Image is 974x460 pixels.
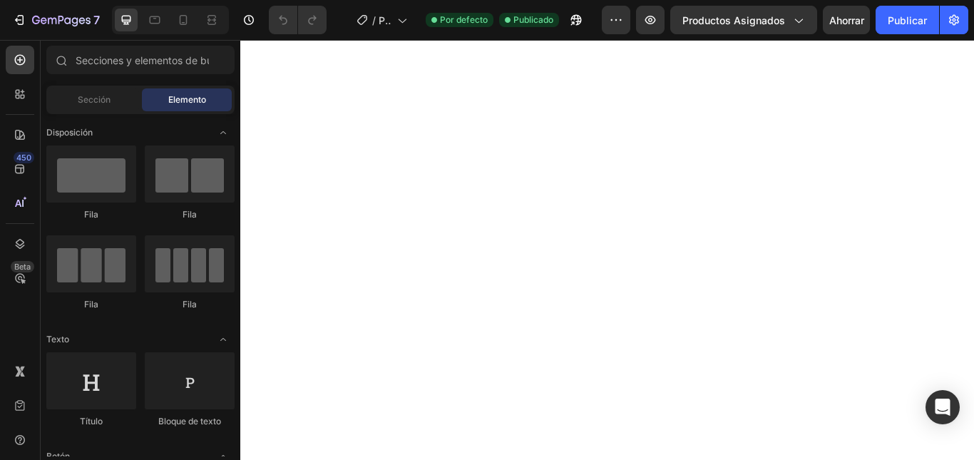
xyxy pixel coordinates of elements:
[829,14,864,26] font: Ahorrar
[240,40,974,460] iframe: Área de diseño
[16,153,31,163] font: 450
[46,334,69,344] font: Texto
[670,6,817,34] button: Productos asignados
[212,121,235,144] span: Abrir con palanca
[46,127,93,138] font: Disposición
[14,262,31,272] font: Beta
[379,14,394,401] font: Página del producto - [DATE][PERSON_NAME] 16:04:18
[926,390,960,424] div: Abrir Intercom Messenger
[168,94,206,105] font: Elemento
[84,299,98,310] font: Fila
[93,13,100,27] font: 7
[876,6,939,34] button: Publicar
[212,328,235,351] span: Abrir con palanca
[888,14,927,26] font: Publicar
[158,416,221,426] font: Bloque de texto
[84,209,98,220] font: Fila
[78,94,111,105] font: Sección
[183,299,197,310] font: Fila
[440,14,488,25] font: Por defecto
[269,6,327,34] div: Deshacer/Rehacer
[372,14,376,26] font: /
[513,14,553,25] font: Publicado
[823,6,870,34] button: Ahorrar
[46,46,235,74] input: Secciones y elementos de búsqueda
[80,416,103,426] font: Título
[6,6,106,34] button: 7
[682,14,785,26] font: Productos asignados
[183,209,197,220] font: Fila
